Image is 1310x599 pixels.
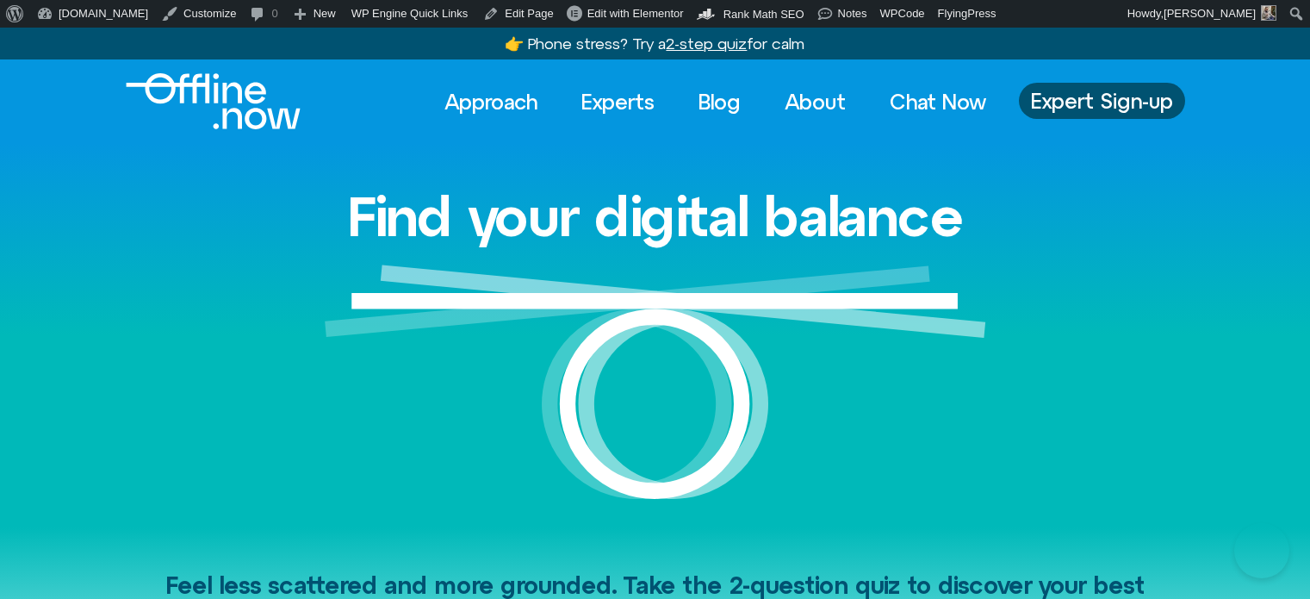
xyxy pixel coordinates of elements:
u: 2-step quiz [666,34,747,53]
nav: Menu [429,83,1002,121]
a: Chat Now [874,83,1002,121]
div: Logo [126,73,271,129]
span: Expert Sign-up [1031,90,1173,112]
iframe: Botpress [1234,523,1289,578]
span: Rank Math SEO [723,8,804,21]
a: Blog [683,83,756,121]
img: offline.now [126,73,301,129]
a: 👉 Phone stress? Try a2-step quizfor calm [505,34,804,53]
span: Edit with Elementor [587,7,684,20]
a: About [769,83,861,121]
a: Approach [429,83,553,121]
a: Expert Sign-up [1019,83,1185,119]
h1: Find your digital balance [347,186,964,246]
span: [PERSON_NAME] [1164,7,1256,20]
a: Experts [566,83,670,121]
